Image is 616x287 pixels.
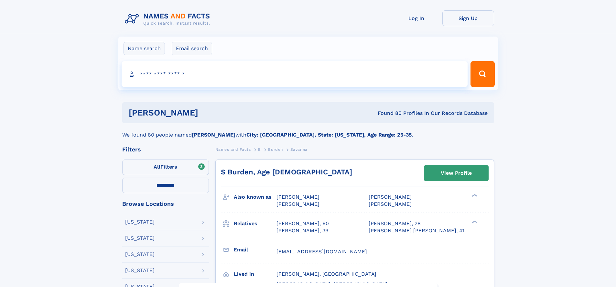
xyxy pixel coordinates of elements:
h3: Also known as [234,192,276,203]
a: Sign Up [442,10,494,26]
a: S Burden, Age [DEMOGRAPHIC_DATA] [221,168,352,176]
h3: Relatives [234,218,276,229]
button: Search Button [470,61,494,87]
span: [EMAIL_ADDRESS][DOMAIN_NAME] [276,248,367,255]
a: Names and Facts [215,145,251,153]
span: Burden [268,147,283,152]
div: ❯ [470,220,478,224]
span: [PERSON_NAME] [276,194,319,200]
div: [US_STATE] [125,219,155,225]
span: [PERSON_NAME] [276,201,319,207]
span: [PERSON_NAME] [369,194,412,200]
a: [PERSON_NAME], 60 [276,220,329,227]
img: Logo Names and Facts [122,10,215,28]
h1: [PERSON_NAME] [129,109,288,117]
span: Savanna [290,147,308,152]
a: [PERSON_NAME], 39 [276,227,329,234]
input: search input [122,61,468,87]
div: ❯ [470,193,478,198]
div: View Profile [441,166,472,181]
div: [US_STATE] [125,268,155,273]
label: Name search [124,42,165,55]
div: [US_STATE] [125,236,155,241]
label: Filters [122,160,209,175]
a: View Profile [424,165,488,181]
span: [PERSON_NAME], [GEOGRAPHIC_DATA] [276,271,376,277]
span: [PERSON_NAME] [369,201,412,207]
a: Log In [391,10,442,26]
a: Burden [268,145,283,153]
label: Email search [172,42,212,55]
b: [PERSON_NAME] [192,132,235,138]
h3: Email [234,244,276,255]
a: [PERSON_NAME] [PERSON_NAME], 41 [369,227,464,234]
a: [PERSON_NAME], 28 [369,220,421,227]
b: City: [GEOGRAPHIC_DATA], State: [US_STATE], Age Range: 25-35 [246,132,412,138]
h3: Lived in [234,269,276,280]
span: B [258,147,261,152]
div: [US_STATE] [125,252,155,257]
a: B [258,145,261,153]
div: We found 80 people named with . [122,123,494,139]
div: Browse Locations [122,201,209,207]
span: All [154,164,160,170]
div: Found 80 Profiles In Our Records Database [288,110,488,117]
div: Filters [122,147,209,152]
